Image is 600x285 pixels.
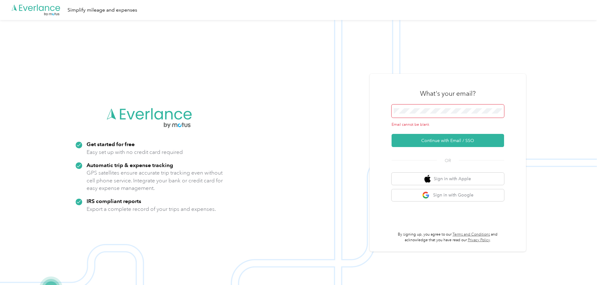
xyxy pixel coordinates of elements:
[87,141,135,147] strong: Get started for free
[392,189,504,201] button: google logoSign in with Google
[87,148,183,156] p: Easy set up with no credit card required
[422,191,430,199] img: google logo
[87,169,223,192] p: GPS satellites ensure accurate trip tracking even without cell phone service. Integrate your bank...
[392,134,504,147] button: Continue with Email / SSO
[392,122,504,128] div: Email cannot be blank
[437,157,459,164] span: OR
[452,232,490,237] a: Terms and Conditions
[424,175,431,183] img: apple logo
[87,198,141,204] strong: IRS compliant reports
[392,232,504,243] p: By signing up, you agree to our and acknowledge that you have read our .
[468,238,490,242] a: Privacy Policy
[87,205,216,213] p: Export a complete record of your trips and expenses.
[67,6,137,14] div: Simplify mileage and expenses
[420,89,476,98] h3: What's your email?
[87,162,173,168] strong: Automatic trip & expense tracking
[392,173,504,185] button: apple logoSign in with Apple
